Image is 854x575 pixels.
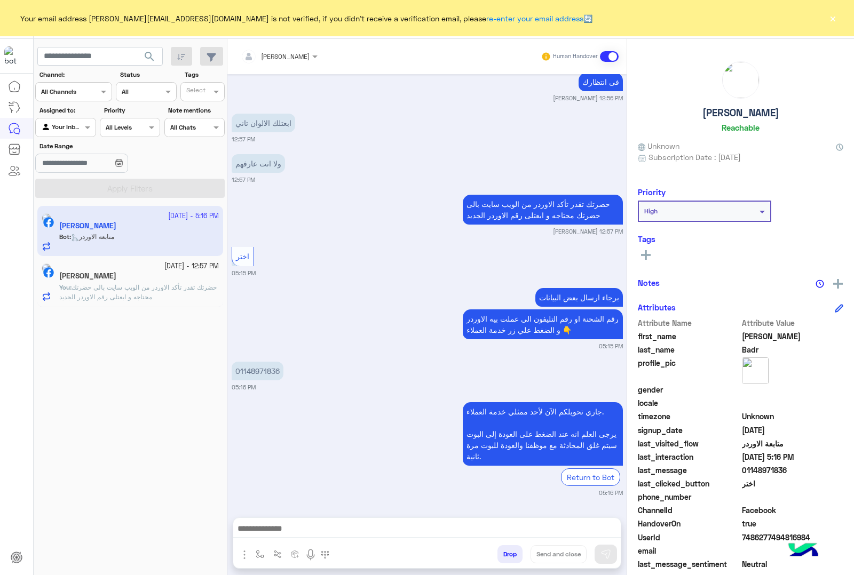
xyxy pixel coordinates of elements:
[638,505,740,516] span: ChannelId
[638,451,740,462] span: last_interaction
[35,179,225,198] button: Apply Filters
[256,550,264,558] img: select flow
[232,154,285,173] p: 4/10/2025, 12:57 PM
[638,331,740,342] span: first_name
[742,438,844,449] span: متابعة الاوردر
[553,52,598,61] small: Human Handover
[321,550,329,559] img: make a call
[742,465,844,476] span: 01148971836
[638,278,660,287] h6: Notes
[59,271,116,281] h5: Yousef Khalid
[742,357,769,384] img: picture
[232,362,283,380] p: 4/10/2025, 5:16 PM
[232,383,256,392] small: 05:16 PM
[638,558,740,570] span: last_message_sentiment
[486,14,583,23] a: re-enter your email address
[39,106,94,115] label: Assigned to:
[463,402,623,466] p: 4/10/2025, 5:16 PM
[638,357,740,382] span: profile_pic
[599,342,623,350] small: 05:15 PM
[638,411,740,422] span: timezone
[59,283,217,301] span: حضرتك تقدر تأكد الاوردر من الويب سايت بالى حضرتك محتاجه و ابعتلى رقم الاوردر الجديد
[232,135,255,143] small: 12:57 PM
[59,283,70,291] span: You
[535,288,623,307] p: 4/10/2025, 5:15 PM
[291,550,299,558] img: create order
[232,114,295,132] p: 4/10/2025, 12:57 PM
[59,283,72,291] b: :
[638,302,676,312] h6: Attributes
[742,532,844,543] span: 7486277494816984
[638,545,740,556] span: email
[742,397,844,409] span: null
[742,344,844,355] span: Badr
[185,85,205,98] div: Select
[638,438,740,449] span: last_visited_flow
[785,532,822,570] img: hulul-logo.png
[742,331,844,342] span: Mohamed
[39,70,111,79] label: Channel:
[833,279,843,289] img: add
[4,46,23,66] img: 713415422032625
[497,545,523,563] button: Drop
[638,465,740,476] span: last_message
[638,187,666,197] h6: Priority
[104,106,159,115] label: Priority
[638,532,740,543] span: UserId
[742,451,844,462] span: 2025-10-04T14:16:30.367Z
[827,13,838,23] button: ×
[463,195,623,225] p: 4/10/2025, 12:57 PM
[816,279,824,288] img: notes
[742,558,844,570] span: 0
[251,545,269,563] button: select flow
[742,384,844,395] span: null
[39,141,159,151] label: Date Range
[742,518,844,529] span: true
[638,234,843,244] h6: Tags
[638,478,740,489] span: last_clicked_button
[232,506,623,517] p: Conversation was assigned to [PERSON_NAME]
[649,151,741,163] span: Subscription Date : [DATE]
[742,425,844,436] span: 2024-10-20T19:41:06.259Z
[236,252,249,261] span: اختر
[304,548,317,561] img: send voice note
[599,489,623,497] small: 05:16 PM
[600,549,611,560] img: send message
[120,70,175,79] label: Status
[722,123,760,132] h6: Reachable
[168,106,223,115] label: Note mentions
[742,491,844,502] span: null
[137,47,163,70] button: search
[723,62,759,98] img: picture
[579,73,623,91] p: 4/10/2025, 12:56 PM
[261,52,310,60] span: [PERSON_NAME]
[638,397,740,409] span: locale
[185,70,224,79] label: Tags
[638,491,740,502] span: phone_number
[273,550,282,558] img: Trigger scenario
[20,13,592,24] span: Your email address [PERSON_NAME][EMAIL_ADDRESS][DOMAIN_NAME] is not verified, if you didn't recei...
[553,227,623,236] small: [PERSON_NAME] 12:57 PM
[42,263,51,273] img: picture
[463,309,623,339] p: 4/10/2025, 5:15 PM
[638,140,679,151] span: Unknown
[742,478,844,489] span: اختر
[561,468,620,486] div: Return to Bot
[742,317,844,329] span: Attribute Value
[742,505,844,516] span: 0
[638,518,740,529] span: HandoverOn
[638,425,740,436] span: signup_date
[553,94,623,102] small: [PERSON_NAME] 12:56 PM
[638,384,740,395] span: gender
[702,107,779,119] h5: [PERSON_NAME]
[287,545,304,563] button: create order
[742,545,844,556] span: null
[742,411,844,422] span: Unknown
[43,267,54,278] img: Facebook
[638,344,740,355] span: last_name
[164,261,219,271] small: [DATE] - 12:57 PM
[143,50,156,63] span: search
[638,317,740,329] span: Attribute Name
[232,269,256,277] small: 05:15 PM
[269,545,287,563] button: Trigger scenario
